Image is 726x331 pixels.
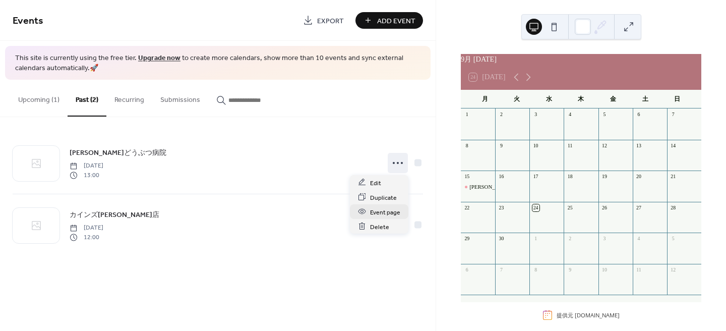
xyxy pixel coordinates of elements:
[498,236,505,243] div: 30
[295,12,351,29] a: Export
[463,266,470,273] div: 6
[557,311,620,319] div: 提供元
[601,236,608,243] div: 3
[15,53,420,73] span: This site is currently using the free tier. to create more calendars, show more than 10 events an...
[567,174,574,181] div: 18
[670,112,677,119] div: 7
[567,236,574,243] div: 2
[469,183,546,191] div: [PERSON_NAME]どうぶつ病院
[635,236,642,243] div: 4
[70,209,159,220] a: カインズ[PERSON_NAME]店
[670,236,677,243] div: 5
[70,161,103,171] span: [DATE]
[370,207,400,217] span: Event page
[317,16,344,26] span: Export
[670,174,677,181] div: 21
[567,204,574,211] div: 25
[532,236,539,243] div: 1
[498,142,505,149] div: 9
[575,311,620,319] a: [DOMAIN_NAME]
[138,51,180,65] a: Upgrade now
[463,174,470,181] div: 15
[532,112,539,119] div: 3
[463,112,470,119] div: 1
[601,266,608,273] div: 10
[567,112,574,119] div: 4
[670,142,677,149] div: 14
[461,183,495,191] div: 秋川どうぶつ病院
[629,90,661,109] div: 土
[68,80,106,117] button: Past (2)
[370,192,397,203] span: Duplicate
[567,142,574,149] div: 11
[532,204,539,211] div: 24
[70,210,159,220] span: カインズ[PERSON_NAME]店
[565,90,597,109] div: 木
[461,54,701,65] div: 9月 [DATE]
[370,178,381,188] span: Edit
[635,174,642,181] div: 20
[635,112,642,119] div: 6
[501,90,533,109] div: 火
[469,90,501,109] div: 月
[70,233,103,242] span: 12:00
[498,112,505,119] div: 2
[498,204,505,211] div: 23
[533,90,565,109] div: 水
[601,204,608,211] div: 26
[355,12,423,29] button: Add Event
[532,174,539,181] div: 17
[661,90,693,109] div: 日
[670,266,677,273] div: 12
[463,236,470,243] div: 29
[635,204,642,211] div: 27
[670,204,677,211] div: 28
[532,266,539,273] div: 8
[498,174,505,181] div: 16
[463,142,470,149] div: 8
[370,222,389,232] span: Delete
[377,16,415,26] span: Add Event
[10,80,68,116] button: Upcoming (1)
[532,142,539,149] div: 10
[70,147,166,158] a: [PERSON_NAME]どうぶつ病院
[597,90,629,109] div: 金
[635,142,642,149] div: 13
[70,224,103,233] span: [DATE]
[463,204,470,211] div: 22
[106,80,152,116] button: Recurring
[498,266,505,273] div: 7
[152,80,208,116] button: Submissions
[601,174,608,181] div: 19
[70,148,166,158] span: [PERSON_NAME]どうぶつ病院
[70,171,103,180] span: 13:00
[601,112,608,119] div: 5
[601,142,608,149] div: 12
[635,266,642,273] div: 11
[567,266,574,273] div: 9
[13,11,43,31] span: Events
